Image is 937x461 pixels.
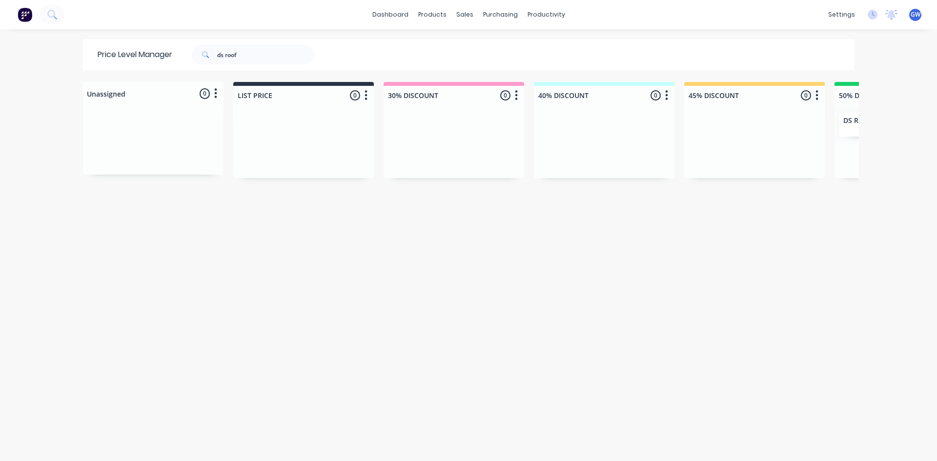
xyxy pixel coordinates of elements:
[83,39,172,70] div: Price Level Manager
[413,7,451,22] div: products
[451,7,478,22] div: sales
[843,117,914,125] p: DS ROOFING PTY LTD
[217,45,314,64] input: Search...
[478,7,523,22] div: purchasing
[85,89,125,99] div: Unassigned
[18,7,32,22] img: Factory
[911,10,920,19] span: GW
[200,88,210,99] span: 0
[823,7,860,22] div: settings
[367,7,413,22] a: dashboard
[523,7,570,22] div: productivity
